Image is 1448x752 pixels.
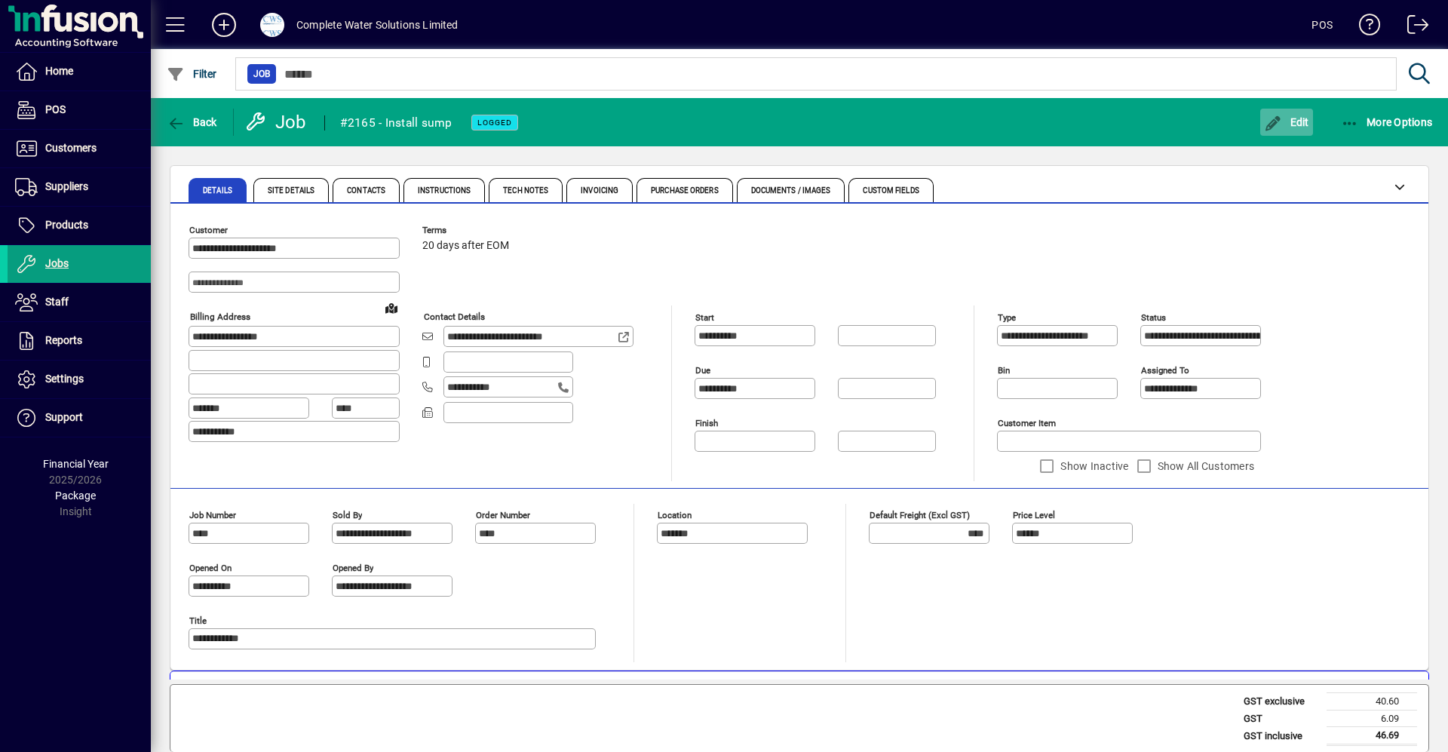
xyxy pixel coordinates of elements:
[296,13,459,37] div: Complete Water Solutions Limited
[581,187,618,195] span: Invoicing
[1337,109,1437,136] button: More Options
[151,109,234,136] app-page-header-button: Back
[333,563,373,573] mat-label: Opened by
[245,110,309,134] div: Job
[1348,3,1381,52] a: Knowledge Base
[45,180,88,192] span: Suppliers
[751,187,831,195] span: Documents / Images
[248,11,296,38] button: Profile
[8,168,151,206] a: Suppliers
[1236,693,1327,711] td: GST exclusive
[45,296,69,308] span: Staff
[189,563,232,573] mat-label: Opened On
[1236,710,1327,727] td: GST
[253,66,270,81] span: Job
[45,334,82,346] span: Reports
[8,53,151,91] a: Home
[422,226,513,235] span: Terms
[8,322,151,360] a: Reports
[1341,116,1433,128] span: More Options
[189,615,207,626] mat-label: Title
[695,365,710,376] mat-label: Due
[1013,510,1055,520] mat-label: Price Level
[167,68,217,80] span: Filter
[189,510,236,520] mat-label: Job number
[45,257,69,269] span: Jobs
[1141,365,1189,376] mat-label: Assigned to
[8,91,151,129] a: POS
[998,418,1056,428] mat-label: Customer Item
[189,225,228,235] mat-label: Customer
[45,219,88,231] span: Products
[8,399,151,437] a: Support
[45,373,84,385] span: Settings
[8,130,151,167] a: Customers
[55,490,96,502] span: Package
[1327,727,1417,745] td: 46.69
[1264,116,1309,128] span: Edit
[658,510,692,520] mat-label: Location
[477,118,512,127] span: LOGGED
[200,11,248,38] button: Add
[340,111,452,135] div: #2165 - Install sump
[1311,13,1333,37] div: POS
[8,361,151,398] a: Settings
[1396,3,1429,52] a: Logout
[45,142,97,154] span: Customers
[651,187,719,195] span: Purchase Orders
[1327,693,1417,711] td: 40.60
[863,187,919,195] span: Custom Fields
[1327,710,1417,727] td: 6.09
[503,187,548,195] span: Tech Notes
[347,187,385,195] span: Contacts
[333,510,362,520] mat-label: Sold by
[167,116,217,128] span: Back
[418,187,471,195] span: Instructions
[8,284,151,321] a: Staff
[45,65,73,77] span: Home
[203,187,232,195] span: Details
[422,240,509,252] span: 20 days after EOM
[45,411,83,423] span: Support
[163,60,221,87] button: Filter
[268,187,314,195] span: Site Details
[43,458,109,470] span: Financial Year
[998,312,1016,323] mat-label: Type
[1260,109,1313,136] button: Edit
[870,510,970,520] mat-label: Default Freight (excl GST)
[1236,727,1327,745] td: GST inclusive
[695,312,714,323] mat-label: Start
[1141,312,1166,323] mat-label: Status
[163,109,221,136] button: Back
[8,207,151,244] a: Products
[998,365,1010,376] mat-label: Bin
[379,296,403,320] a: View on map
[45,103,66,115] span: POS
[695,418,718,428] mat-label: Finish
[476,510,530,520] mat-label: Order number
